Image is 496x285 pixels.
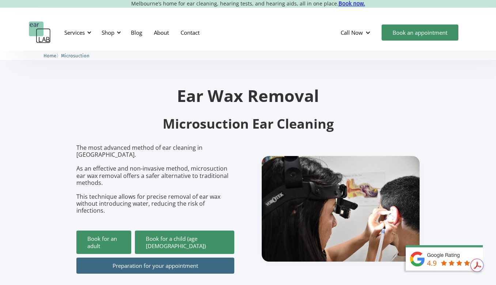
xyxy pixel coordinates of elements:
[61,53,90,58] span: Microsuction
[335,22,378,43] div: Call Now
[60,22,94,43] div: Services
[29,22,51,43] a: home
[125,22,148,43] a: Blog
[43,52,56,59] a: Home
[102,29,114,36] div: Shop
[64,29,85,36] div: Services
[262,156,420,262] img: boy getting ear checked.
[97,22,123,43] div: Shop
[382,24,458,41] a: Book an appointment
[148,22,175,43] a: About
[76,144,234,214] p: The most advanced method of ear cleaning in [GEOGRAPHIC_DATA]. As an effective and non-invasive m...
[76,258,234,274] a: Preparation for your appointment
[76,87,420,104] h1: Ear Wax Removal
[76,231,131,254] a: Book for an adult
[61,52,90,59] a: Microsuction
[43,52,61,60] li: 〉
[76,115,420,133] h2: Microsuction Ear Cleaning
[43,53,56,58] span: Home
[341,29,363,36] div: Call Now
[175,22,205,43] a: Contact
[135,231,234,254] a: Book for a child (age [DEMOGRAPHIC_DATA])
